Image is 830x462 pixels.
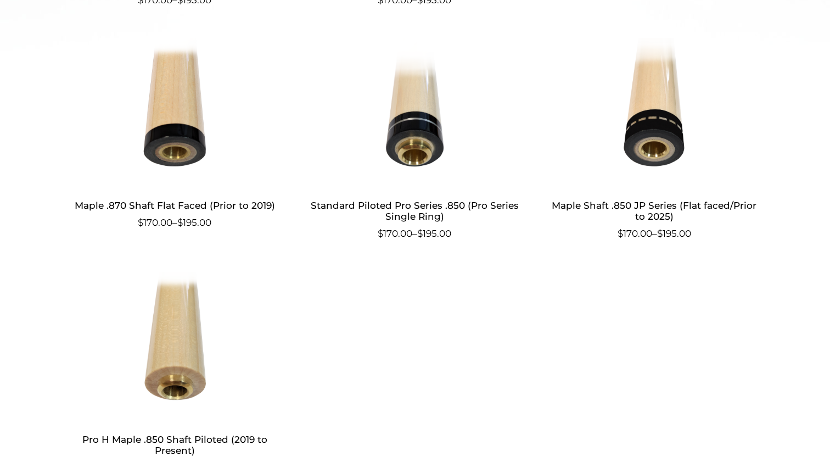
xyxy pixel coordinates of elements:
[68,272,282,420] img: Pro H Maple .850 Shaft Piloted (2019 to Present)
[68,216,282,230] span: –
[68,195,282,215] h2: Maple .870 Shaft Flat Faced (Prior to 2019)
[177,217,211,228] bdi: 195.00
[138,217,172,228] bdi: 170.00
[547,38,761,241] a: Maple Shaft .850 JP Series (Flat faced/Prior to 2025) $170.00–$195.00
[547,38,761,186] img: Maple Shaft .850 JP Series (Flat faced/Prior to 2025)
[308,38,521,186] img: Standard Piloted Pro Series .850 (Pro Series Single Ring)
[378,228,412,239] bdi: 170.00
[138,217,143,228] span: $
[68,38,282,230] a: Maple .870 Shaft Flat Faced (Prior to 2019) $170.00–$195.00
[308,195,521,227] h2: Standard Piloted Pro Series .850 (Pro Series Single Ring)
[308,227,521,241] span: –
[68,429,282,461] h2: Pro H Maple .850 Shaft Piloted (2019 to Present)
[657,228,691,239] bdi: 195.00
[417,228,423,239] span: $
[177,217,183,228] span: $
[618,228,652,239] bdi: 170.00
[657,228,663,239] span: $
[547,227,761,241] span: –
[68,38,282,186] img: Maple .870 Shaft Flat Faced (Prior to 2019)
[378,228,383,239] span: $
[547,195,761,227] h2: Maple Shaft .850 JP Series (Flat faced/Prior to 2025)
[618,228,623,239] span: $
[308,38,521,241] a: Standard Piloted Pro Series .850 (Pro Series Single Ring) $170.00–$195.00
[417,228,451,239] bdi: 195.00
